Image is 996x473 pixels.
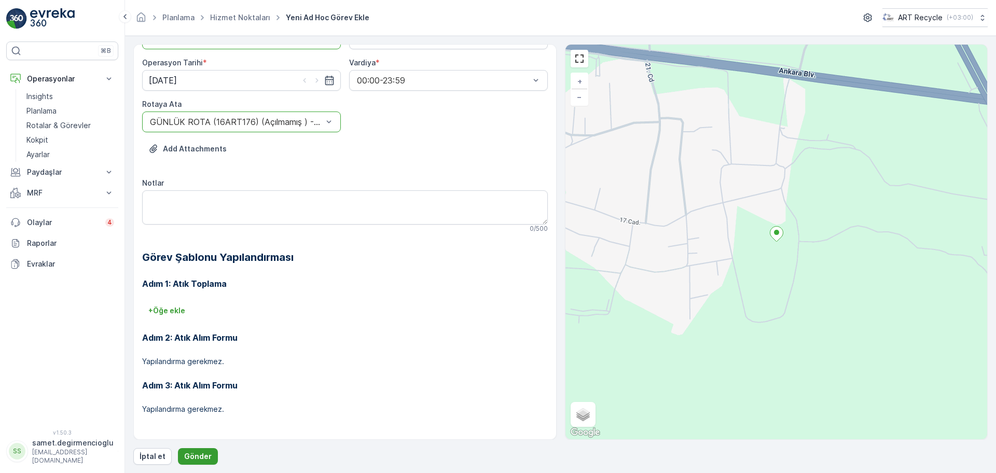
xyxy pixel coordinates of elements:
a: Ana Sayfa [135,16,147,24]
img: image_23.png [882,12,894,23]
button: Operasyonlar [6,68,118,89]
span: + [577,77,582,86]
a: Planlama [162,13,195,22]
a: Planlama [22,104,118,118]
p: 4 [107,218,112,227]
a: Insights [22,89,118,104]
p: Insights [26,91,53,102]
a: Hizmet Noktaları [210,13,270,22]
p: Raporlar [27,238,114,248]
p: Paydaşlar [27,167,98,177]
p: Add Attachments [163,144,227,154]
h3: Adım 2: Atık Alım Formu [142,331,548,344]
img: logo_light-DOdMpM7g.png [30,8,75,29]
div: SS [9,443,25,460]
label: Notlar [142,178,164,187]
button: Gönder [178,448,218,465]
button: Dosya Yükle [142,141,233,157]
button: SSsamet.degirmencioglu[EMAIL_ADDRESS][DOMAIN_NAME] [6,438,118,465]
a: Raporlar [6,233,118,254]
h2: Görev Şablonu Yapılandırması [142,249,548,265]
p: Planlama [26,106,57,116]
p: Ayarlar [26,149,50,160]
p: ⌘B [101,47,111,55]
label: Vardiya [349,58,376,67]
p: ART Recycle [898,12,943,23]
button: ART Recycle(+03:00) [882,8,988,27]
p: samet.degirmencioglu [32,438,114,448]
button: +Öğe ekle [142,302,191,319]
img: logo [6,8,27,29]
a: Uzaklaştır [572,89,587,105]
a: Layers [572,403,594,426]
p: Yapılandırma gerekmez. [142,356,548,367]
p: Gönder [184,451,212,462]
p: MRF [27,188,98,198]
a: Yakınlaştır [572,74,587,89]
a: Kokpit [22,133,118,147]
label: Operasyon Tarihi [142,58,203,67]
img: Google [568,426,602,439]
span: Yeni Ad Hoc Görev Ekle [284,12,371,23]
p: Olaylar [27,217,99,228]
p: Operasyonlar [27,74,98,84]
input: dd/mm/yyyy [142,70,341,91]
p: [EMAIL_ADDRESS][DOMAIN_NAME] [32,448,114,465]
p: Evraklar [27,259,114,269]
p: ( +03:00 ) [947,13,973,22]
h3: Adım 3: Atık Alım Formu [142,379,548,392]
a: Rotalar & Görevler [22,118,118,133]
h3: Adım 1: Atık Toplama [142,277,548,290]
span: − [577,92,582,101]
p: + Öğe ekle [148,305,185,316]
label: Rotaya Ata [142,100,182,108]
button: Paydaşlar [6,162,118,183]
button: İptal et [133,448,172,465]
p: Rotalar & Görevler [26,120,91,131]
a: View Fullscreen [572,51,587,66]
a: Evraklar [6,254,118,274]
a: Ayarlar [22,147,118,162]
button: MRF [6,183,118,203]
a: Olaylar4 [6,212,118,233]
a: Bu bölgeyi Google Haritalar'da açın (yeni pencerede açılır) [568,426,602,439]
p: Yapılandırma gerekmez. [142,404,548,414]
p: İptal et [140,451,165,462]
p: 0 / 500 [530,225,548,233]
span: v 1.50.3 [6,429,118,436]
p: Kokpit [26,135,48,145]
